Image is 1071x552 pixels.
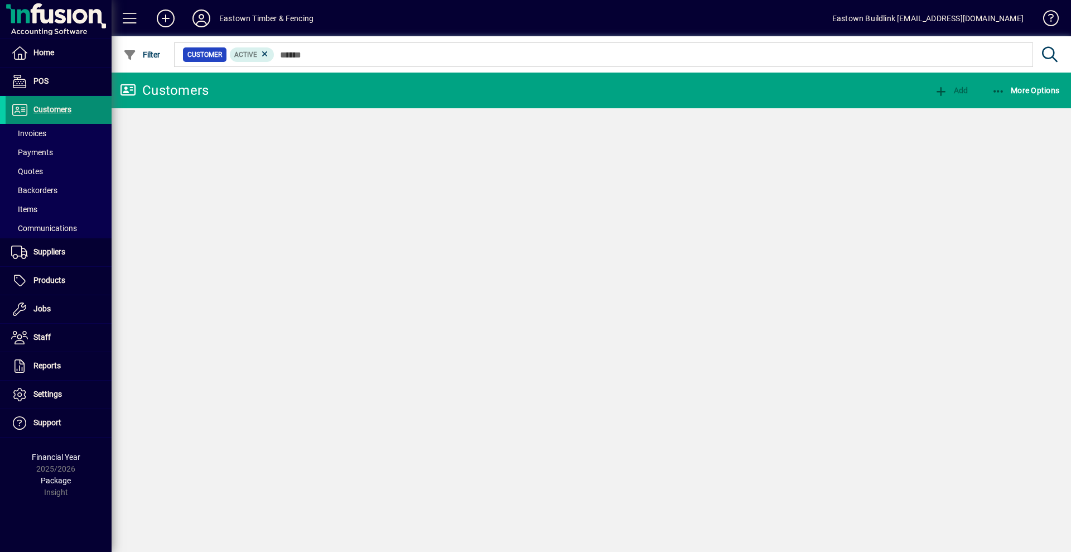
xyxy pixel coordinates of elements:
span: Support [33,418,61,427]
span: Quotes [11,167,43,176]
span: Filter [123,50,161,59]
a: Products [6,267,112,295]
span: Customers [33,105,71,114]
span: Suppliers [33,247,65,256]
a: Items [6,200,112,219]
span: Staff [33,333,51,342]
button: Profile [184,8,219,28]
a: Knowledge Base [1035,2,1057,39]
span: Backorders [11,186,57,195]
div: Eastown Timber & Fencing [219,9,313,27]
a: POS [6,68,112,95]
a: Jobs [6,295,112,323]
span: Invoices [11,129,46,138]
span: Payments [11,148,53,157]
span: POS [33,76,49,85]
a: Invoices [6,124,112,143]
div: Eastown Buildlink [EMAIL_ADDRESS][DOMAIN_NAME] [832,9,1024,27]
mat-chip: Activation Status: Active [230,47,274,62]
span: Products [33,276,65,285]
a: Settings [6,381,112,409]
span: Financial Year [32,453,80,462]
span: Customer [187,49,222,60]
span: Jobs [33,304,51,313]
span: Active [234,51,257,59]
a: Home [6,39,112,67]
span: Package [41,476,71,485]
span: Items [11,205,37,214]
a: Reports [6,352,112,380]
span: Settings [33,390,62,399]
a: Staff [6,324,112,352]
a: Support [6,409,112,437]
a: Suppliers [6,238,112,266]
span: Communications [11,224,77,233]
span: More Options [992,86,1060,95]
span: Reports [33,361,61,370]
div: Customers [120,81,209,99]
a: Backorders [6,181,112,200]
a: Quotes [6,162,112,181]
a: Payments [6,143,112,162]
button: Add [932,80,971,100]
span: Home [33,48,54,57]
button: Add [148,8,184,28]
button: Filter [120,45,163,65]
a: Communications [6,219,112,238]
span: Add [934,86,968,95]
button: More Options [989,80,1063,100]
